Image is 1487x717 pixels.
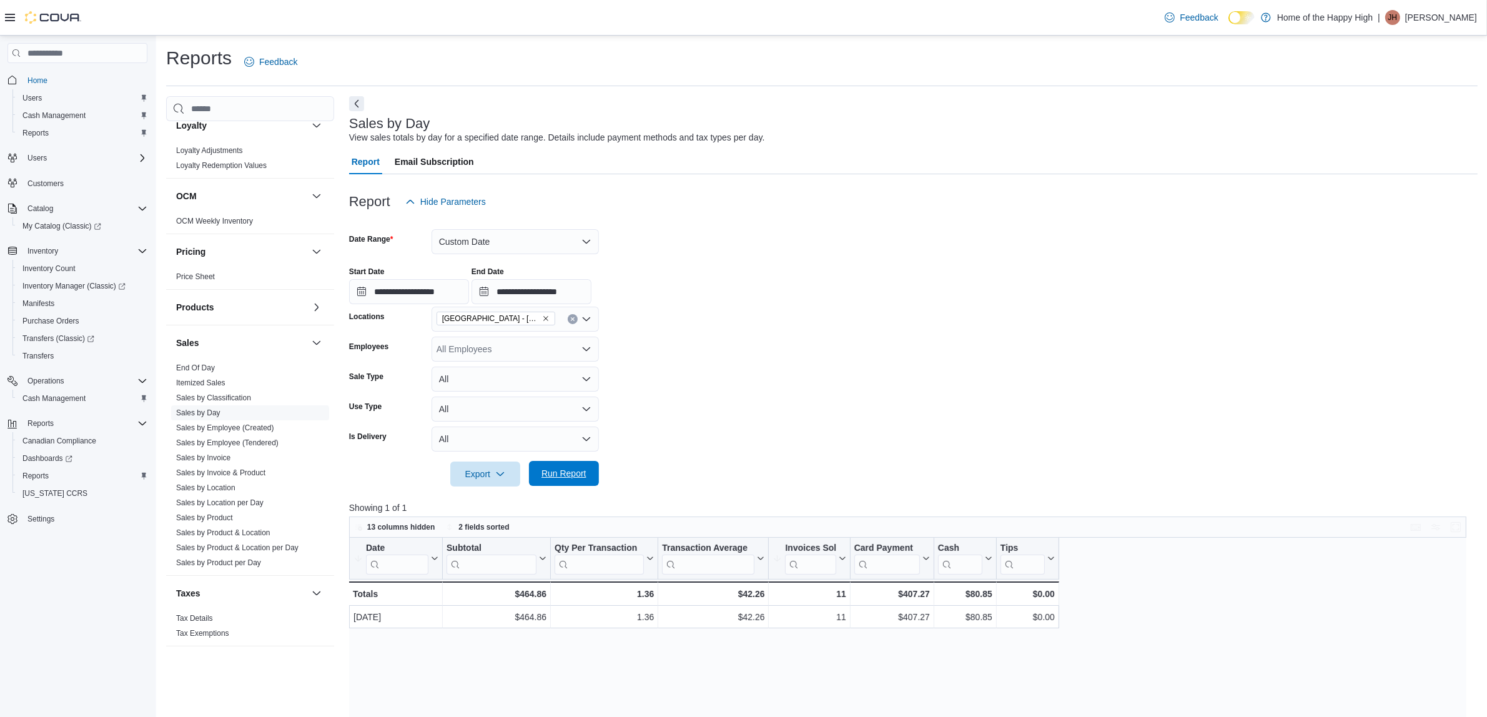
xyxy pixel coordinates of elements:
span: Cash Management [17,108,147,123]
label: Locations [349,312,385,322]
span: My Catalog (Classic) [22,221,101,231]
a: Home [22,73,52,88]
div: Qty Per Transaction [555,543,644,575]
button: Reports [12,467,152,485]
span: Operations [22,373,147,388]
button: Open list of options [581,344,591,354]
button: 2 fields sorted [441,520,514,535]
span: Catalog [22,201,147,216]
button: Catalog [22,201,58,216]
div: $42.26 [662,586,764,601]
h3: Sales by Day [349,116,430,131]
a: Sales by Day [176,408,220,417]
div: Taxes [166,611,334,646]
a: Transfers (Classic) [17,331,99,346]
button: Cash Management [12,107,152,124]
button: Sales [309,335,324,350]
span: My Catalog (Classic) [17,219,147,234]
div: $42.26 [662,610,764,625]
p: [PERSON_NAME] [1405,10,1477,25]
a: Dashboards [12,450,152,467]
span: 2 fields sorted [458,522,509,532]
a: Sales by Product per Day [176,558,261,567]
button: [US_STATE] CCRS [12,485,152,502]
p: Showing 1 of 1 [349,502,1478,514]
span: Inventory [22,244,147,259]
a: Feedback [1160,5,1223,30]
span: Reports [22,128,49,138]
h3: Sales [176,337,199,349]
span: Sales by Employee (Created) [176,423,274,433]
div: Totals [353,586,438,601]
span: Users [22,151,147,166]
h3: OCM [176,190,197,202]
div: $464.86 [447,586,546,601]
a: Inventory Manager (Classic) [12,277,152,295]
button: Users [2,149,152,167]
span: Report [352,149,380,174]
button: Inventory Count [12,260,152,277]
nav: Complex example [7,66,147,560]
button: Settings [2,510,152,528]
span: [US_STATE] CCRS [22,488,87,498]
a: Transfers (Classic) [12,330,152,347]
button: Display options [1428,520,1443,535]
div: Pricing [166,269,334,289]
button: Pricing [176,245,307,258]
div: 11 [773,610,846,625]
button: Pricing [309,244,324,259]
label: Date Range [349,234,393,244]
button: Cash [938,543,992,575]
button: Transaction Average [662,543,764,575]
span: Export [458,462,513,487]
div: 1.36 [555,586,654,601]
span: Sales by Classification [176,393,251,403]
a: Sales by Location [176,483,235,492]
a: Tax Exemptions [176,629,229,638]
span: [GEOGRAPHIC_DATA] - [GEOGRAPHIC_DATA] - Fire & Flower [442,312,540,325]
a: Tax Details [176,614,213,623]
div: Invoices Sold [785,543,836,575]
button: All [432,367,599,392]
div: 11 [773,586,846,601]
div: [DATE] [353,610,438,625]
a: Cash Management [17,391,91,406]
a: Canadian Compliance [17,433,101,448]
button: Manifests [12,295,152,312]
a: Sales by Employee (Created) [176,423,274,432]
span: Sales by Product & Location per Day [176,543,299,553]
span: Transfers (Classic) [22,334,94,344]
a: Sales by Invoice & Product [176,468,265,477]
a: My Catalog (Classic) [12,217,152,235]
p: Home of the Happy High [1277,10,1373,25]
div: Jennifer Hendricks [1385,10,1400,25]
button: Users [12,89,152,107]
button: Inventory [2,242,152,260]
span: Inventory Manager (Classic) [17,279,147,294]
a: Sales by Product & Location per Day [176,543,299,552]
span: Transfers (Classic) [17,331,147,346]
a: Purchase Orders [17,314,84,329]
span: Canadian Compliance [22,436,96,446]
a: Sales by Invoice [176,453,230,462]
button: Keyboard shortcuts [1408,520,1423,535]
button: Reports [12,124,152,142]
button: Inventory [22,244,63,259]
label: Employees [349,342,388,352]
p: | [1378,10,1380,25]
button: Users [22,151,52,166]
button: Purchase Orders [12,312,152,330]
div: Transaction Average [662,543,754,575]
div: $0.00 [1000,610,1055,625]
span: Tax Details [176,613,213,623]
label: End Date [472,267,504,277]
span: Transfers [17,349,147,363]
a: OCM Weekly Inventory [176,217,253,225]
span: OCM Weekly Inventory [176,216,253,226]
span: Cash Management [22,393,86,403]
label: Start Date [349,267,385,277]
span: Hide Parameters [420,195,486,208]
div: $464.86 [447,610,546,625]
span: Feedback [259,56,297,68]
